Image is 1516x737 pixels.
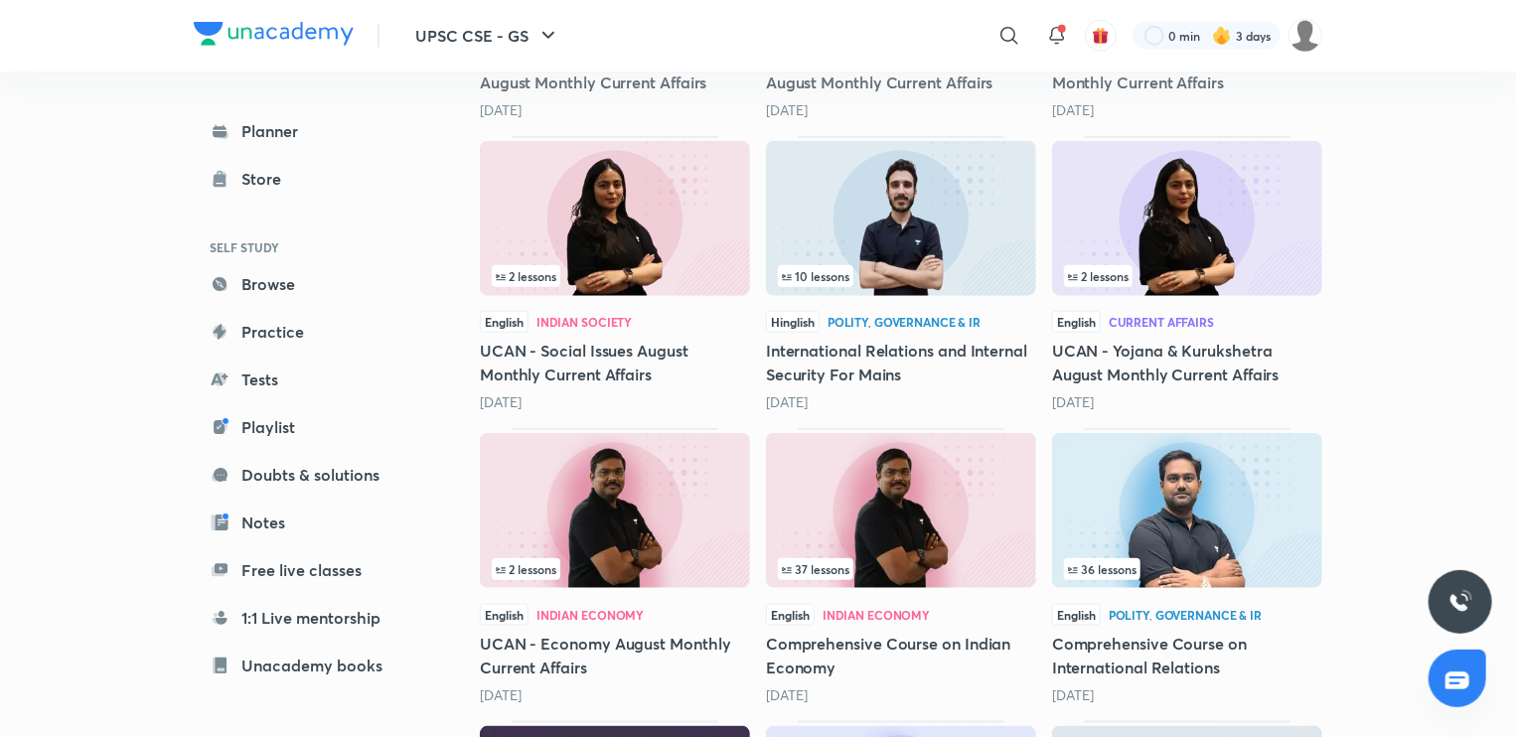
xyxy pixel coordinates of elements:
[1068,563,1137,575] span: 36 lessons
[778,265,1024,287] div: infocontainer
[766,685,1036,705] div: 18 days ago
[1109,316,1214,328] div: Current Affairs
[194,503,424,542] a: Notes
[1052,100,1322,120] div: 7 days ago
[766,136,1036,412] div: International Relations and Internal Security For Mains
[1052,604,1101,626] span: English
[1052,339,1322,386] h5: UCAN - Yojana & Kurukshetra August Monthly Current Affairs
[1052,311,1101,333] span: English
[1052,136,1322,412] div: UCAN - Yojana & Kurukshetra August Monthly Current Affairs
[1064,558,1310,580] div: infocontainer
[480,428,750,704] div: UCAN - Economy August Monthly Current Affairs
[194,550,424,590] a: Free live classes
[194,111,424,151] a: Planner
[241,167,293,191] div: Store
[536,316,632,328] div: Indian Society
[492,265,738,287] div: left
[480,100,750,120] div: 5 days ago
[778,265,1024,287] div: left
[496,270,556,282] span: 2 lessons
[480,604,529,626] span: English
[480,685,750,705] div: 14 days ago
[766,632,1036,679] h5: Comprehensive Course on Indian Economy
[1052,632,1322,679] h5: Comprehensive Course on International Relations
[1064,265,1310,287] div: infosection
[1289,19,1322,53] img: JACOB TAKI
[1212,26,1232,46] img: streak
[403,16,572,56] button: UPSC CSE - GS
[778,265,1024,287] div: infosection
[1448,590,1472,614] img: ttu
[778,558,1024,580] div: infocontainer
[1064,265,1310,287] div: infocontainer
[766,339,1036,386] h5: International Relations and Internal Security For Mains
[782,563,849,575] span: 37 lessons
[480,632,750,679] h5: UCAN - Economy August Monthly Current Affairs
[492,558,738,580] div: left
[766,428,1036,704] div: Comprehensive Course on Indian Economy
[1064,558,1310,580] div: infosection
[1064,558,1310,580] div: left
[480,136,750,412] div: UCAN - Social Issues August Monthly Current Affairs
[766,311,820,333] span: Hinglish
[1085,20,1117,52] button: avatar
[480,311,529,333] span: English
[766,433,1036,588] img: Thumbnail
[1052,685,1322,705] div: 29 days ago
[194,598,424,638] a: 1:1 Live mentorship
[1052,433,1322,588] img: Thumbnail
[492,265,738,287] div: infosection
[194,407,424,447] a: Playlist
[480,339,750,386] h5: UCAN - Social Issues August Monthly Current Affairs
[480,433,750,588] img: Thumbnail
[1064,265,1310,287] div: left
[766,141,1036,296] img: Thumbnail
[536,609,644,621] div: Indian Economy
[778,558,1024,580] div: infosection
[766,392,1036,412] div: 9 days ago
[1109,609,1262,621] div: Polity, Governance & IR
[194,646,424,685] a: Unacademy books
[1052,428,1322,704] div: Comprehensive Course on International Relations
[1052,141,1322,296] img: Thumbnail
[766,100,1036,120] div: 7 days ago
[194,312,424,352] a: Practice
[194,264,424,304] a: Browse
[194,22,354,46] img: Company Logo
[1092,27,1110,45] img: avatar
[778,558,1024,580] div: left
[782,270,849,282] span: 10 lessons
[194,455,424,495] a: Doubts & solutions
[194,360,424,399] a: Tests
[496,563,556,575] span: 2 lessons
[1068,270,1129,282] span: 2 lessons
[492,558,738,580] div: infosection
[480,392,750,412] div: 8 days ago
[828,316,981,328] div: Polity, Governance & IR
[194,230,424,264] h6: SELF STUDY
[194,159,424,199] a: Store
[480,141,750,296] img: Thumbnail
[194,22,354,51] a: Company Logo
[766,604,815,626] span: English
[492,265,738,287] div: infocontainer
[492,558,738,580] div: infocontainer
[1052,392,1322,412] div: 13 days ago
[823,609,930,621] div: Indian Economy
